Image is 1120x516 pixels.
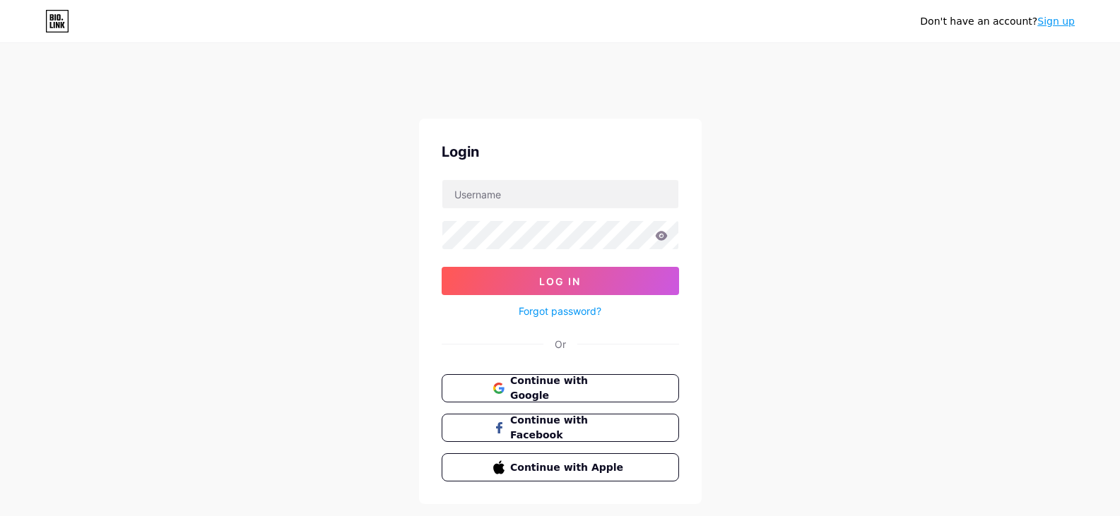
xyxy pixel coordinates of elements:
[510,460,627,475] span: Continue with Apple
[510,413,627,443] span: Continue with Facebook
[920,14,1075,29] div: Don't have an account?
[555,337,566,352] div: Or
[1037,16,1075,27] a: Sign up
[442,453,679,481] button: Continue with Apple
[442,414,679,442] button: Continue with Facebook
[442,267,679,295] button: Log In
[442,141,679,162] div: Login
[442,374,679,402] button: Continue with Google
[519,304,601,318] a: Forgot password?
[539,275,581,287] span: Log In
[510,373,627,403] span: Continue with Google
[442,180,678,208] input: Username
